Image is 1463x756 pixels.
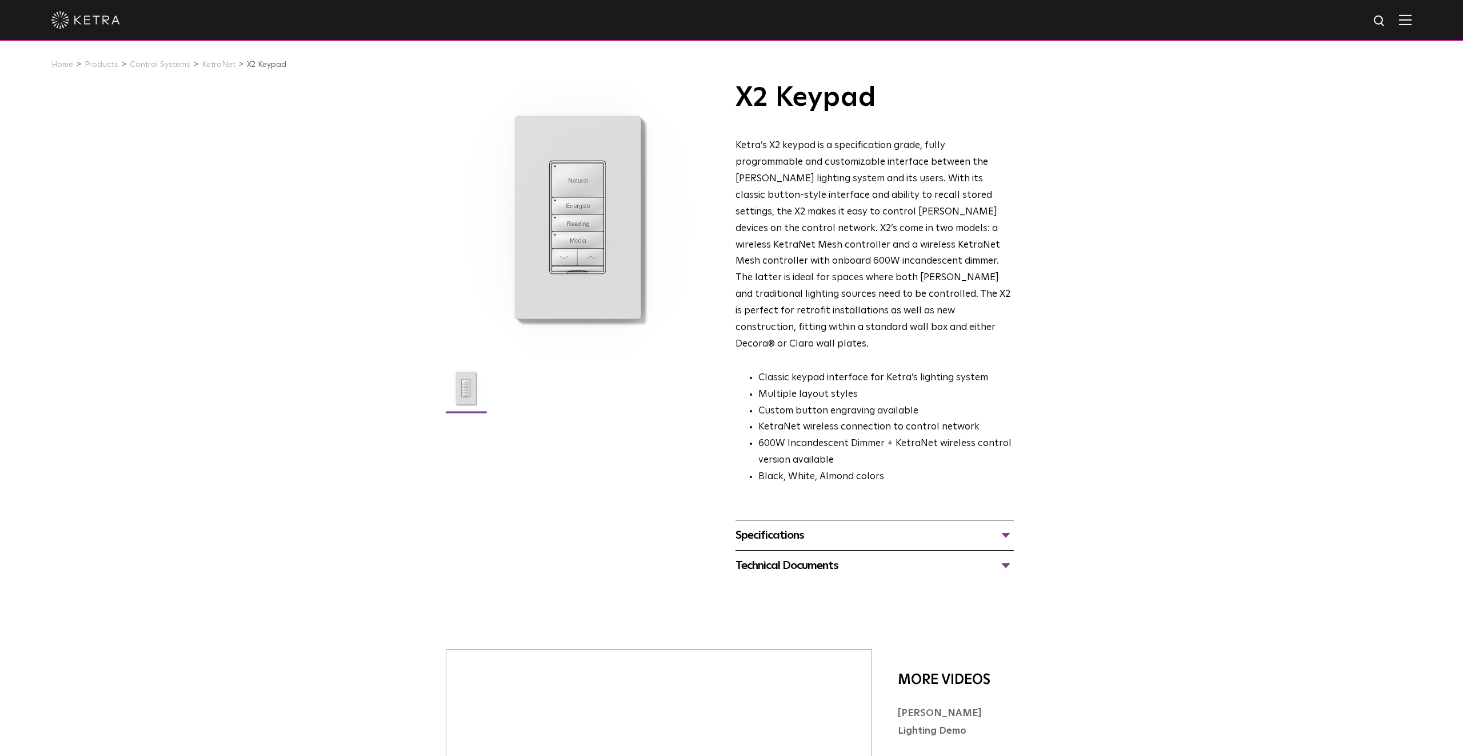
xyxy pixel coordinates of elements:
a: [PERSON_NAME] Lighting Demo [898,709,982,736]
img: ketra-logo-2019-white [51,11,120,29]
a: KetraNet [202,61,235,69]
div: Specifications [736,526,1014,544]
a: Control Systems [130,61,190,69]
div: More Videos [898,666,1000,694]
img: X2 Keypad [445,367,489,419]
li: Black, White, Almond colors [758,469,1014,486]
a: X2 Keypad [247,61,286,69]
li: Multiple layout styles [758,387,1014,403]
img: search icon [1373,14,1387,29]
span: Ketra’s X2 keypad is a specification grade, fully programmable and customizable interface between... [736,141,1010,349]
a: Home [51,61,73,69]
li: KetraNet wireless connection to control network [758,419,1014,436]
li: Custom button engraving available [758,403,1014,420]
li: 600W Incandescent Dimmer + KetraNet wireless control version available [758,436,1014,469]
li: Classic keypad interface for Ketra’s lighting system [758,370,1014,387]
a: Products [85,61,118,69]
div: Technical Documents [736,556,1014,575]
img: Hamburger%20Nav.svg [1399,14,1412,25]
h1: X2 Keypad [736,83,1014,112]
